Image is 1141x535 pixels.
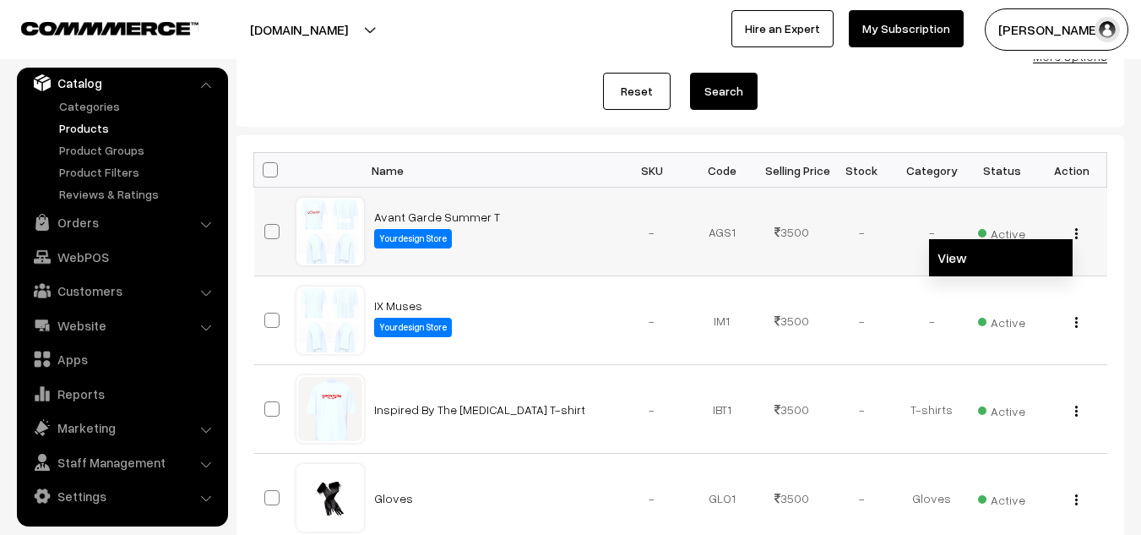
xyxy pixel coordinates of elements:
td: IM1 [687,276,757,365]
td: 3500 [757,188,827,276]
img: Menu [1075,228,1078,239]
td: - [827,365,897,454]
a: Customers [21,276,222,306]
a: IX Muses [374,298,422,313]
a: Categories [55,97,222,115]
td: - [897,188,967,276]
label: Yourdesign Store [374,318,452,337]
img: user [1095,17,1120,42]
td: - [827,276,897,365]
a: Apps [21,344,222,374]
img: Menu [1075,406,1078,417]
a: Website [21,310,222,341]
a: Product Filters [55,163,222,181]
th: Stock [827,153,897,188]
a: Marketing [21,412,222,443]
label: Yourdesign Store [374,229,452,248]
td: - [617,188,687,276]
a: View [929,239,1073,276]
a: Reviews & Ratings [55,185,222,203]
td: - [617,365,687,454]
button: [PERSON_NAME] [985,8,1128,51]
a: Inspired By The [MEDICAL_DATA] T-shirt [374,402,585,417]
img: COMMMERCE [21,22,198,35]
th: Code [687,153,757,188]
span: Active [978,221,1025,243]
button: Search [690,73,758,110]
a: Avant Garde Summer T [374,210,500,224]
span: Active [978,309,1025,331]
span: Active [978,398,1025,420]
td: - [617,276,687,365]
td: 3500 [757,365,827,454]
a: Reset [603,73,671,110]
img: Menu [1075,317,1078,328]
th: SKU [617,153,687,188]
a: Settings [21,481,222,511]
img: Menu [1075,494,1078,505]
td: IBT1 [687,365,757,454]
a: COMMMERCE [21,17,169,37]
td: 3500 [757,276,827,365]
th: Name [364,153,617,188]
a: Gloves [374,491,413,505]
th: Selling Price [757,153,827,188]
button: [DOMAIN_NAME] [191,8,407,51]
th: Action [1037,153,1107,188]
a: Staff Management [21,447,222,478]
td: T-shirts [897,365,967,454]
a: Catalog [21,68,222,98]
th: Category [897,153,967,188]
a: Reports [21,379,222,409]
a: Hire an Expert [731,10,834,47]
a: Orders [21,207,222,237]
a: Product Groups [55,141,222,159]
a: Products [55,119,222,137]
th: Status [967,153,1037,188]
td: - [827,188,897,276]
span: Active [978,487,1025,509]
a: WebPOS [21,242,222,272]
a: My Subscription [849,10,964,47]
td: AGS1 [687,188,757,276]
td: - [897,276,967,365]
